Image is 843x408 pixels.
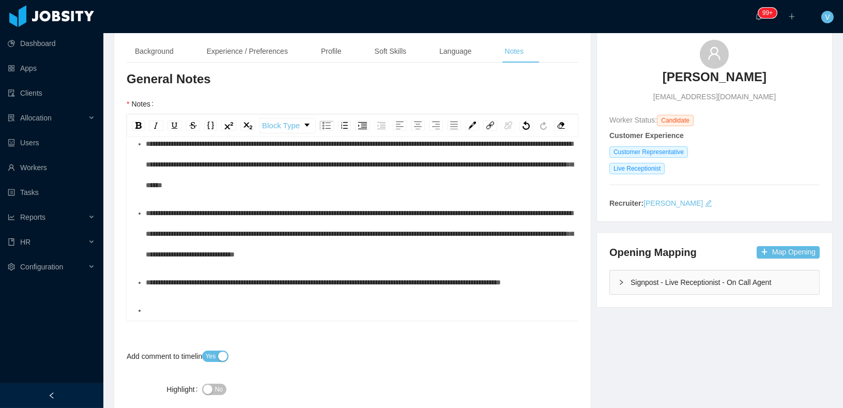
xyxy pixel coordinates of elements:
label: Highlight [166,385,202,394]
div: rdw-toolbar [127,114,578,137]
div: Background [127,40,182,63]
span: Worker Status: [609,116,657,124]
label: Add comment to timeline? [127,352,218,360]
a: icon: pie-chartDashboard [8,33,95,54]
div: rdw-inline-control [130,118,257,133]
div: rdw-dropdown [259,118,316,133]
div: Underline [167,120,182,131]
span: [EMAIL_ADDRESS][DOMAIN_NAME] [653,92,776,102]
sup: 254 [758,8,777,18]
div: Ordered [338,120,351,131]
div: Indent [355,120,370,131]
div: Remove [554,120,568,131]
div: Profile [313,40,350,63]
a: icon: userWorkers [8,157,95,178]
span: HR [20,238,30,246]
div: rdw-link-control [481,118,517,133]
div: rdw-block-control [257,118,317,133]
div: rdw-history-control [517,118,552,133]
span: No [215,384,223,395]
span: Configuration [20,263,63,271]
h3: General Notes [127,71,578,87]
div: Center [411,120,425,131]
div: Unlink [501,120,515,131]
button: icon: plusMap Opening [757,246,820,259]
strong: Recruiter: [609,199,643,207]
div: Notes [496,40,532,63]
i: icon: line-chart [8,214,15,221]
div: Unordered [319,120,334,131]
div: Superscript [221,120,236,131]
i: icon: right [618,279,624,285]
span: Customer Representative [609,146,688,158]
div: Soft Skills [366,40,415,63]
i: icon: setting [8,263,15,270]
div: Language [431,40,480,63]
span: Block Type [262,115,300,136]
a: icon: appstoreApps [8,58,95,79]
div: Redo [537,120,550,131]
strong: Customer Experience [609,131,684,140]
span: Reports [20,213,45,221]
span: Live Receptionist [609,163,665,174]
i: icon: user [707,46,722,61]
div: rdw-list-control [317,118,391,133]
div: Monospace [204,120,217,131]
i: icon: solution [8,114,15,122]
span: V [825,11,830,23]
span: Allocation [20,114,52,122]
div: Strikethrough [186,120,200,131]
div: Italic [149,120,163,131]
div: Experience / Preferences [198,40,296,63]
i: icon: bell [755,13,762,20]
h4: Opening Mapping [609,245,697,260]
i: icon: edit [705,200,712,207]
i: icon: book [8,238,15,246]
a: icon: auditClients [8,83,95,103]
a: Block Type [259,118,315,133]
div: rdw-textalign-control [391,118,463,133]
div: Bold [132,120,145,131]
a: [PERSON_NAME] [643,199,703,207]
div: Right [429,120,443,131]
a: icon: profileTasks [8,182,95,203]
div: Subscript [240,120,255,131]
i: icon: plus [788,13,795,20]
div: rdw-wrapper [127,114,578,321]
div: icon: rightSignpost - Live Receptionist - On Call Agent [610,270,819,294]
span: Yes [206,351,216,361]
h3: [PERSON_NAME] [663,69,767,85]
div: Justify [447,120,461,131]
div: Outdent [374,120,389,131]
div: Link [483,120,497,131]
div: rdw-color-picker [463,118,481,133]
span: Candidate [657,115,694,126]
a: icon: robotUsers [8,132,95,153]
a: [PERSON_NAME] [663,69,767,92]
div: Undo [519,120,533,131]
div: rdw-remove-control [552,118,570,133]
label: Notes [127,100,158,108]
div: Left [393,120,407,131]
